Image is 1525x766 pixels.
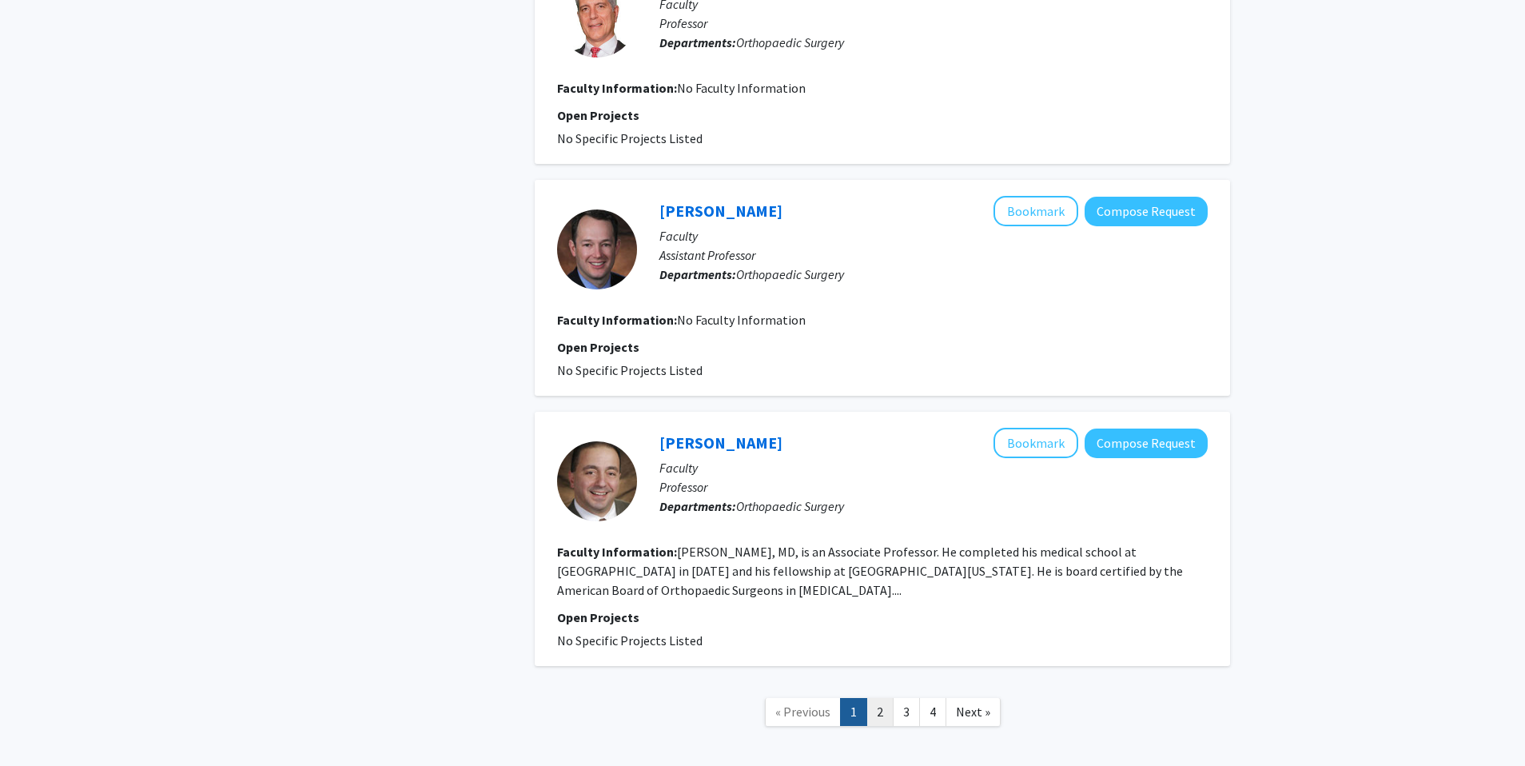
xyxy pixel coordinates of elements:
p: Assistant Professor [659,245,1208,265]
span: « Previous [775,704,830,720]
span: No Faculty Information [677,80,806,96]
button: Add Pedro Beredjiklian to Bookmarks [993,428,1078,458]
a: 4 [919,698,946,726]
nav: Page navigation [535,682,1230,747]
a: Next [946,698,1001,726]
button: Add Zachary Post to Bookmarks [993,196,1078,226]
a: 2 [866,698,894,726]
p: Open Projects [557,337,1208,357]
span: Orthopaedic Surgery [736,34,844,50]
fg-read-more: [PERSON_NAME], MD, is an Associate Professor. He completed his medical school at [GEOGRAPHIC_DATA... [557,544,1183,598]
b: Faculty Information: [557,80,677,96]
p: Open Projects [557,608,1208,627]
span: No Specific Projects Listed [557,130,703,146]
a: [PERSON_NAME] [659,433,782,453]
span: Orthopaedic Surgery [736,498,844,514]
b: Departments: [659,498,736,514]
button: Compose Request to Pedro Beredjiklian [1085,429,1208,458]
button: Compose Request to Zachary Post [1085,197,1208,226]
span: No Faculty Information [677,312,806,328]
span: No Specific Projects Listed [557,632,703,648]
a: Previous Page [765,698,841,726]
p: Faculty [659,226,1208,245]
iframe: Chat [12,694,68,754]
b: Departments: [659,266,736,282]
span: No Specific Projects Listed [557,362,703,378]
span: Next » [956,704,990,720]
b: Faculty Information: [557,312,677,328]
b: Departments: [659,34,736,50]
p: Professor [659,477,1208,497]
a: [PERSON_NAME] [659,201,782,221]
a: 3 [893,698,920,726]
p: Open Projects [557,106,1208,125]
p: Faculty [659,458,1208,477]
span: Orthopaedic Surgery [736,266,844,282]
a: 1 [840,698,867,726]
p: Professor [659,14,1208,33]
b: Faculty Information: [557,544,677,560]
